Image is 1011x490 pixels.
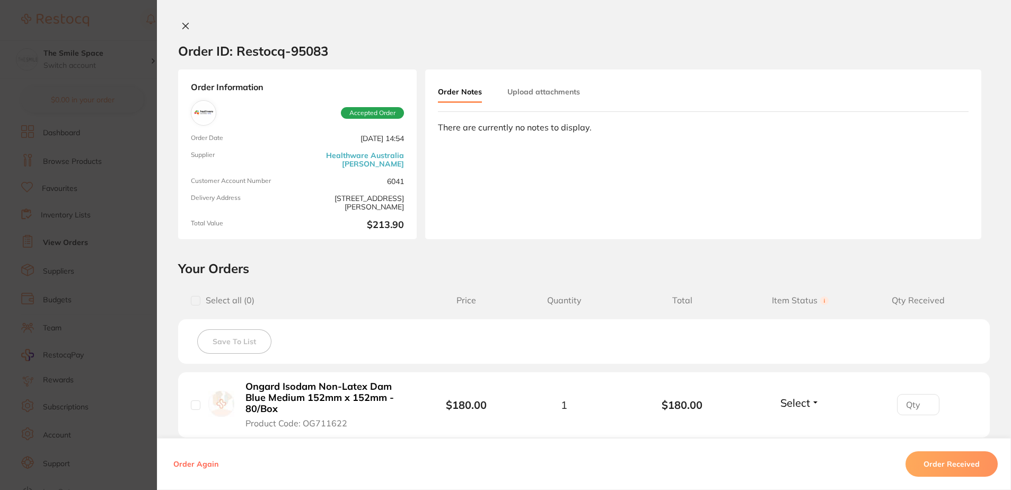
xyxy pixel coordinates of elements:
[507,82,580,101] button: Upload attachments
[191,151,293,168] span: Supplier
[427,295,505,305] span: Price
[208,391,234,417] img: Ongard Isodam Non-Latex Dam Blue Medium 152mm x 152mm - 80/Box
[197,329,271,354] button: Save To List
[777,396,823,409] button: Select
[245,418,347,428] span: Product Code: OG711622
[242,381,411,428] button: Ongard Isodam Non-Latex Dam Blue Medium 152mm x 152mm - 80/Box Product Code: OG711622
[302,177,404,186] span: 6041
[191,134,293,143] span: Order Date
[191,177,293,186] span: Customer Account Number
[341,107,404,119] span: Accepted Order
[623,295,741,305] span: Total
[561,399,567,411] span: 1
[178,260,990,276] h2: Your Orders
[170,459,222,469] button: Order Again
[302,151,404,168] a: Healthware Australia [PERSON_NAME]
[905,451,998,477] button: Order Received
[191,220,293,231] span: Total Value
[859,295,977,305] span: Qty Received
[505,295,623,305] span: Quantity
[191,194,293,211] span: Delivery Address
[194,103,214,123] img: Healthware Australia Ridley
[897,394,939,415] input: Qty
[302,220,404,231] b: $213.90
[302,194,404,211] span: [STREET_ADDRESS][PERSON_NAME]
[438,82,482,103] button: Order Notes
[741,295,859,305] span: Item Status
[178,43,328,59] h2: Order ID: Restocq- 95083
[191,82,404,92] strong: Order Information
[302,134,404,143] span: [DATE] 14:54
[446,398,487,412] b: $180.00
[623,399,741,411] b: $180.00
[438,122,969,132] div: There are currently no notes to display.
[780,396,810,409] span: Select
[200,295,254,305] span: Select all ( 0 )
[245,381,408,414] b: Ongard Isodam Non-Latex Dam Blue Medium 152mm x 152mm - 80/Box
